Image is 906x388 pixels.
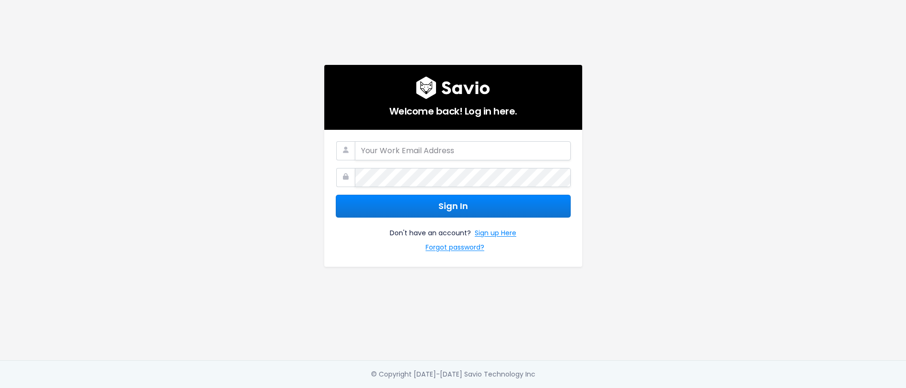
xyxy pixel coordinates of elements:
h5: Welcome back! Log in here. [336,99,571,118]
img: logo600x187.a314fd40982d.png [416,76,490,99]
a: Sign up Here [475,227,516,241]
input: Your Work Email Address [355,141,571,160]
button: Sign In [336,195,571,218]
a: Forgot password? [426,241,484,255]
div: Don't have an account? [336,218,571,255]
div: © Copyright [DATE]-[DATE] Savio Technology Inc [371,368,535,380]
